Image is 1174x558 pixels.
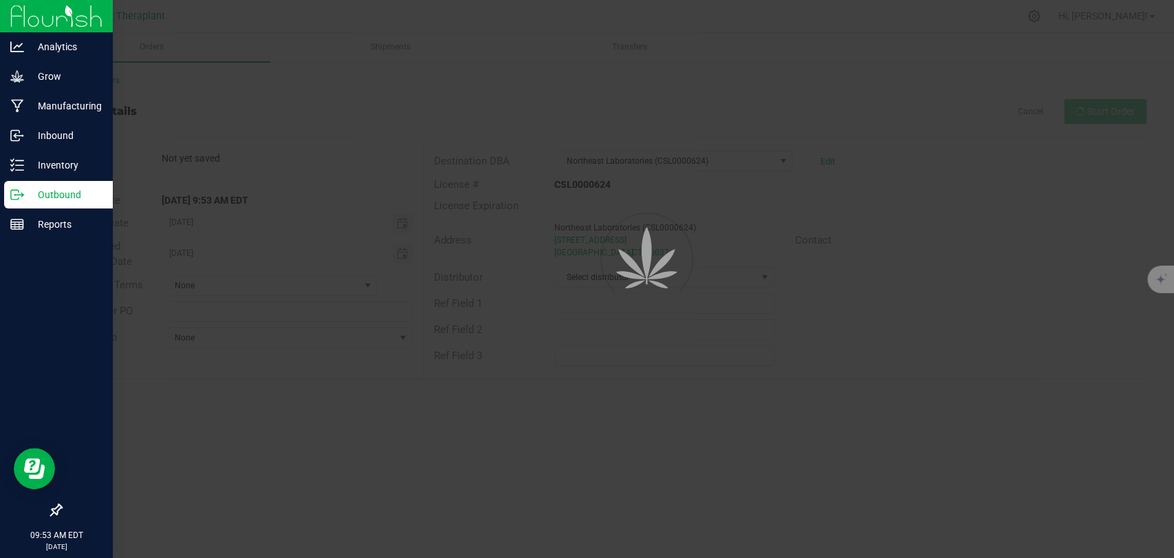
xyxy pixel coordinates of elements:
[6,529,107,541] p: 09:53 AM EDT
[24,157,107,173] p: Inventory
[24,98,107,114] p: Manufacturing
[10,99,24,113] inline-svg: Manufacturing
[24,68,107,85] p: Grow
[24,39,107,55] p: Analytics
[6,541,107,552] p: [DATE]
[24,216,107,233] p: Reports
[10,40,24,54] inline-svg: Analytics
[10,69,24,83] inline-svg: Grow
[24,186,107,203] p: Outbound
[10,188,24,202] inline-svg: Outbound
[24,127,107,144] p: Inbound
[10,158,24,172] inline-svg: Inventory
[10,217,24,231] inline-svg: Reports
[10,129,24,142] inline-svg: Inbound
[14,448,55,489] iframe: Resource center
